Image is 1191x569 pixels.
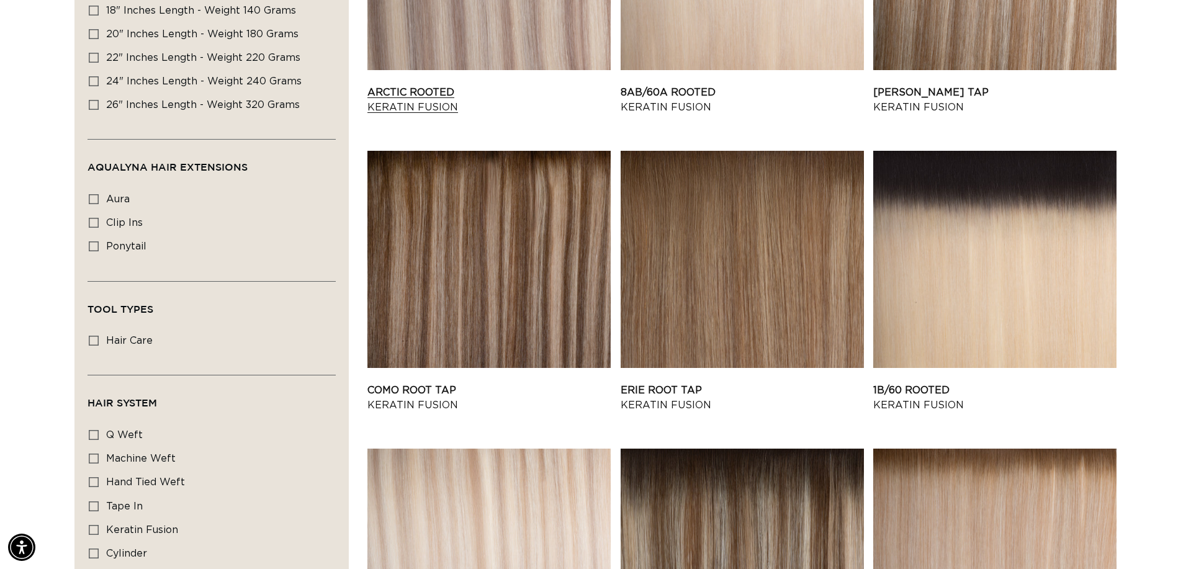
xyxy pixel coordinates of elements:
[106,100,300,110] span: 26" Inches length - Weight 320 grams
[106,549,147,558] span: cylinder
[106,525,178,535] span: keratin fusion
[88,303,153,315] span: Tool Types
[106,430,143,440] span: q weft
[106,241,146,251] span: ponytail
[106,477,185,487] span: hand tied weft
[106,6,296,16] span: 18" Inches length - Weight 140 grams
[621,383,864,413] a: Erie Root Tap Keratin Fusion
[106,454,176,464] span: machine weft
[106,53,300,63] span: 22" Inches length - Weight 220 grams
[873,383,1117,413] a: 1B/60 Rooted Keratin Fusion
[88,397,157,408] span: Hair System
[106,336,153,346] span: hair care
[88,375,336,420] summary: Hair System (0 selected)
[106,501,143,511] span: tape in
[8,534,35,561] div: Accessibility Menu
[367,85,611,115] a: Arctic Rooted Keratin Fusion
[106,194,130,204] span: aura
[106,29,299,39] span: 20" Inches length - Weight 180 grams
[621,85,864,115] a: 8AB/60A Rooted Keratin Fusion
[88,282,336,326] summary: Tool Types (0 selected)
[106,76,302,86] span: 24" Inches length - Weight 240 grams
[106,218,143,228] span: clip ins
[88,140,336,184] summary: AquaLyna Hair Extensions (0 selected)
[88,161,248,172] span: AquaLyna Hair Extensions
[873,85,1117,115] a: [PERSON_NAME] Tap Keratin Fusion
[367,383,611,413] a: Como Root Tap Keratin Fusion
[1129,509,1191,569] iframe: Chat Widget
